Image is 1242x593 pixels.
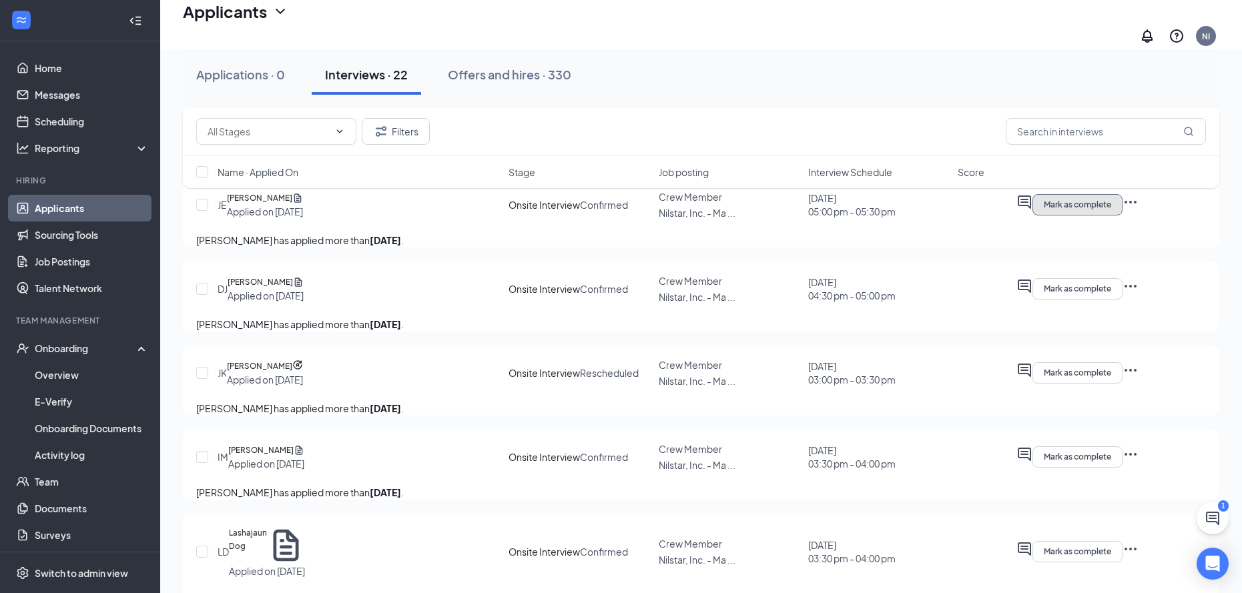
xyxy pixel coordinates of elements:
svg: Analysis [16,141,29,155]
svg: Document [294,444,304,457]
a: E-Verify [35,388,149,415]
a: Scheduling [35,108,149,135]
div: Applied on [DATE] [229,564,305,578]
svg: ActiveChat [1016,194,1032,210]
button: Filter Filters [362,118,430,145]
div: Onboarding [35,342,137,355]
a: Surveys [35,522,149,548]
a: Team [35,468,149,495]
div: Onsite Interview [509,545,580,558]
a: Job Postings [35,248,149,275]
svg: QuestionInfo [1169,28,1185,44]
span: Crew Member [659,191,722,203]
span: Name · Applied On [218,165,298,179]
div: Switch to admin view [35,566,128,580]
span: 03:30 pm - 04:00 pm [808,552,896,565]
div: 1 [1218,500,1229,512]
b: [DATE] [370,318,401,330]
div: JK [218,366,227,380]
p: [PERSON_NAME] has applied more than . [196,233,1206,247]
h5: [PERSON_NAME] [228,444,294,457]
svg: Ellipses [1123,278,1139,294]
span: 05:00 pm - 05:30 pm [808,205,896,218]
p: [PERSON_NAME] has applied more than . [196,317,1206,332]
svg: ActiveChat [1016,446,1032,462]
svg: ActiveChat [1016,541,1032,557]
span: Score [958,165,984,179]
div: [DATE] [808,538,896,565]
span: Confirmed [580,198,628,211]
span: Mark as complete [1044,452,1111,462]
h5: Lashajaun Dog [229,526,267,564]
svg: ChatActive [1205,510,1221,526]
div: Applied on [DATE] [227,373,303,386]
span: 04:30 pm - 05:00 pm [808,289,896,302]
b: [DATE] [370,402,401,414]
svg: ChevronDown [272,3,288,19]
div: Onsite Interview [509,282,580,295]
span: Crew Member [659,275,722,287]
svg: Ellipses [1123,541,1139,557]
a: Onboarding Documents [35,415,149,442]
div: Applications · 0 [196,66,285,83]
span: Stage [509,165,535,179]
div: IM [218,450,228,464]
button: ChatActive [1197,502,1229,534]
svg: Filter [373,123,389,139]
svg: Ellipses [1123,362,1139,378]
svg: ActiveChat [1016,278,1032,294]
span: Confirmed [580,450,628,464]
div: Applied on [DATE] [227,205,303,218]
h5: [PERSON_NAME] [228,275,293,289]
p: Nilstar, Inc. - Ma ... [659,290,800,304]
svg: ChevronDown [334,126,345,137]
div: Interviews · 22 [325,66,408,83]
svg: Collapse [129,14,142,27]
a: Applicants [35,195,149,221]
div: Reporting [35,141,149,155]
p: Nilstar, Inc. - Ma ... [659,458,800,472]
b: [DATE] [370,486,401,498]
a: Overview [35,362,149,388]
div: DJ [218,282,228,295]
span: Crew Member [659,538,722,550]
div: [DATE] [808,191,896,218]
svg: MagnifyingGlass [1183,126,1194,137]
div: JE [218,198,227,211]
button: Mark as complete [1032,541,1123,562]
p: Nilstar, Inc. - Ma ... [659,553,800,566]
button: Mark as complete [1032,446,1123,468]
span: Mark as complete [1044,368,1111,378]
svg: ActiveChat [1016,362,1032,378]
div: Applied on [DATE] [228,457,304,470]
h5: [PERSON_NAME] [227,360,292,373]
a: Home [35,55,149,81]
input: Search in interviews [1006,118,1206,145]
div: [DATE] [808,444,896,470]
a: Activity log [35,442,149,468]
div: Open Intercom Messenger [1197,548,1229,580]
span: 03:30 pm - 04:00 pm [808,457,896,470]
div: Onsite Interview [509,198,580,211]
svg: WorkstreamLogo [15,13,28,27]
div: [DATE] [808,360,896,386]
div: Team Management [16,315,146,326]
svg: Ellipses [1123,194,1139,210]
svg: Reapply [292,360,303,370]
span: Crew Member [659,359,722,371]
p: [PERSON_NAME] has applied more than . [196,485,1206,500]
button: Mark as complete [1032,194,1123,215]
b: [DATE] [370,234,401,246]
p: [PERSON_NAME] has applied more than . [196,401,1206,416]
p: Nilstar, Inc. - Ma ... [659,206,800,219]
input: All Stages [208,124,329,139]
span: 03:00 pm - 03:30 pm [808,373,896,386]
span: Interview Schedule [808,165,892,179]
svg: Ellipses [1123,446,1139,462]
div: LD [218,545,229,558]
div: Hiring [16,175,146,186]
div: NI [1202,31,1210,42]
a: Documents [35,495,149,522]
a: Messages [35,81,149,108]
span: Rescheduled [580,366,639,380]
